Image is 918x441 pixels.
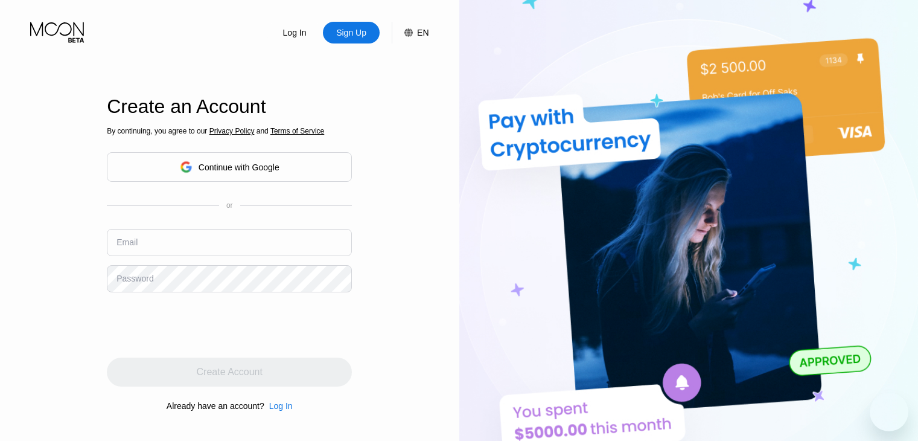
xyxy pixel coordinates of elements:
[323,22,380,43] div: Sign Up
[870,393,908,431] iframe: زر إطلاق نافذة المراسلة
[417,28,429,37] div: EN
[282,27,308,39] div: Log In
[266,22,323,43] div: Log In
[116,274,153,283] div: Password
[264,401,293,411] div: Log In
[254,127,270,135] span: and
[107,95,352,118] div: Create an Account
[209,127,255,135] span: Privacy Policy
[107,127,352,135] div: By continuing, you agree to our
[107,301,290,349] iframe: reCAPTCHA
[167,401,264,411] div: Already have an account?
[226,201,233,210] div: or
[107,152,352,182] div: Continue with Google
[199,163,279,172] div: Continue with Google
[269,401,293,411] div: Log In
[392,22,429,43] div: EN
[116,237,138,247] div: Email
[270,127,324,135] span: Terms of Service
[335,27,368,39] div: Sign Up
